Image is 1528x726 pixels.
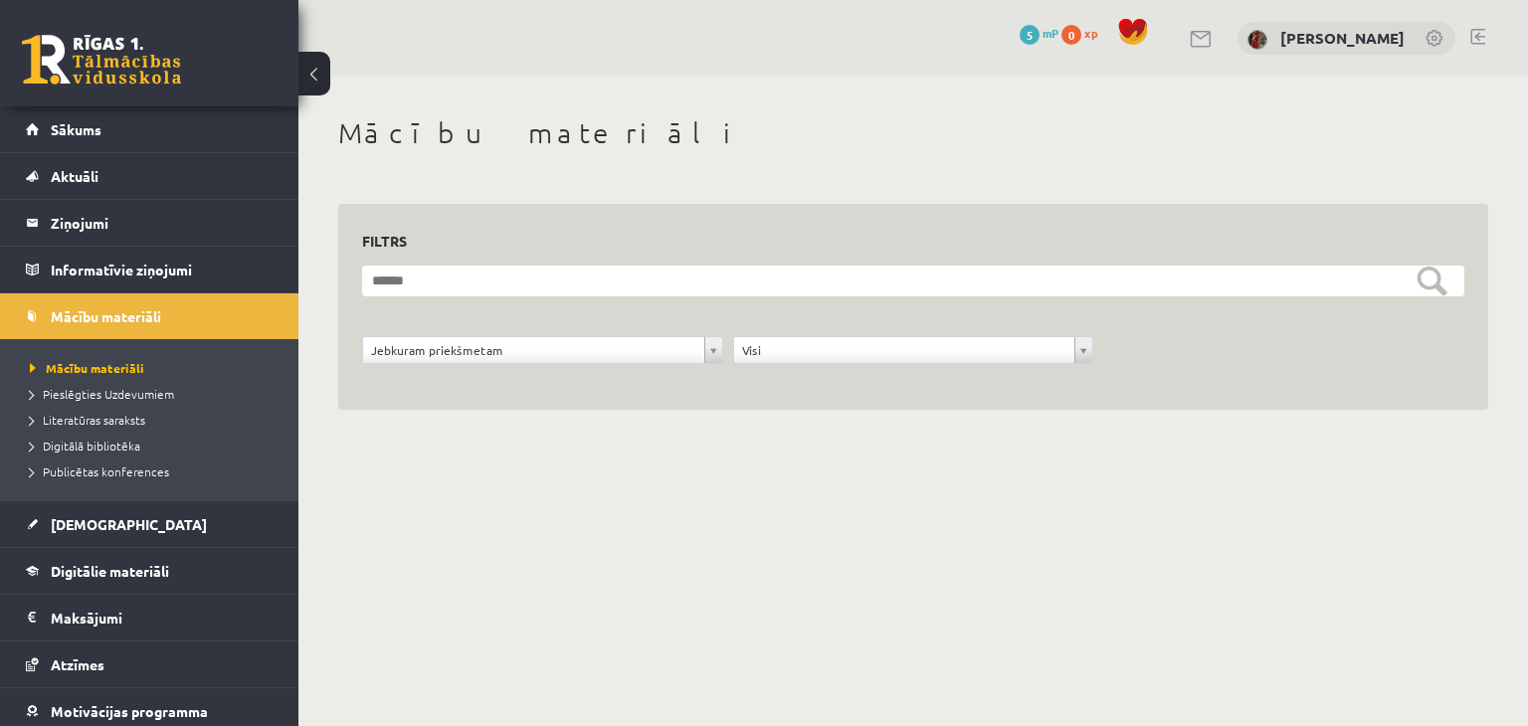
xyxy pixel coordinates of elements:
[26,200,274,246] a: Ziņojumi
[1061,25,1107,41] a: 0 xp
[26,641,274,687] a: Atzīmes
[26,106,274,152] a: Sākums
[338,116,1488,150] h1: Mācību materiāli
[30,385,279,403] a: Pieslēgties Uzdevumiem
[742,337,1067,363] span: Visi
[51,120,101,138] span: Sākums
[362,228,1440,255] h3: Filtrs
[26,153,274,199] a: Aktuāli
[51,200,274,246] legend: Ziņojumi
[26,293,274,339] a: Mācību materiāli
[30,411,279,429] a: Literatūras saraksts
[363,337,722,363] a: Jebkuram priekšmetam
[1020,25,1058,41] a: 5 mP
[51,562,169,580] span: Digitālie materiāli
[51,307,161,325] span: Mācību materiāli
[51,702,208,720] span: Motivācijas programma
[22,35,181,85] a: Rīgas 1. Tālmācības vidusskola
[26,247,274,292] a: Informatīvie ziņojumi
[51,247,274,292] legend: Informatīvie ziņojumi
[30,360,144,376] span: Mācību materiāli
[1084,25,1097,41] span: xp
[1043,25,1058,41] span: mP
[30,412,145,428] span: Literatūras saraksts
[734,337,1093,363] a: Visi
[26,595,274,640] a: Maksājumi
[30,386,174,402] span: Pieslēgties Uzdevumiem
[30,462,279,480] a: Publicētas konferences
[30,437,279,454] a: Digitālā bibliotēka
[51,515,207,533] span: [DEMOGRAPHIC_DATA]
[1247,30,1267,50] img: Vitālijs Kapustins
[51,167,98,185] span: Aktuāli
[371,337,696,363] span: Jebkuram priekšmetam
[26,501,274,547] a: [DEMOGRAPHIC_DATA]
[51,655,104,673] span: Atzīmes
[1061,25,1081,45] span: 0
[26,548,274,594] a: Digitālie materiāli
[1280,28,1405,48] a: [PERSON_NAME]
[30,438,140,454] span: Digitālā bibliotēka
[30,463,169,479] span: Publicētas konferences
[1020,25,1040,45] span: 5
[51,595,274,640] legend: Maksājumi
[30,359,279,377] a: Mācību materiāli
